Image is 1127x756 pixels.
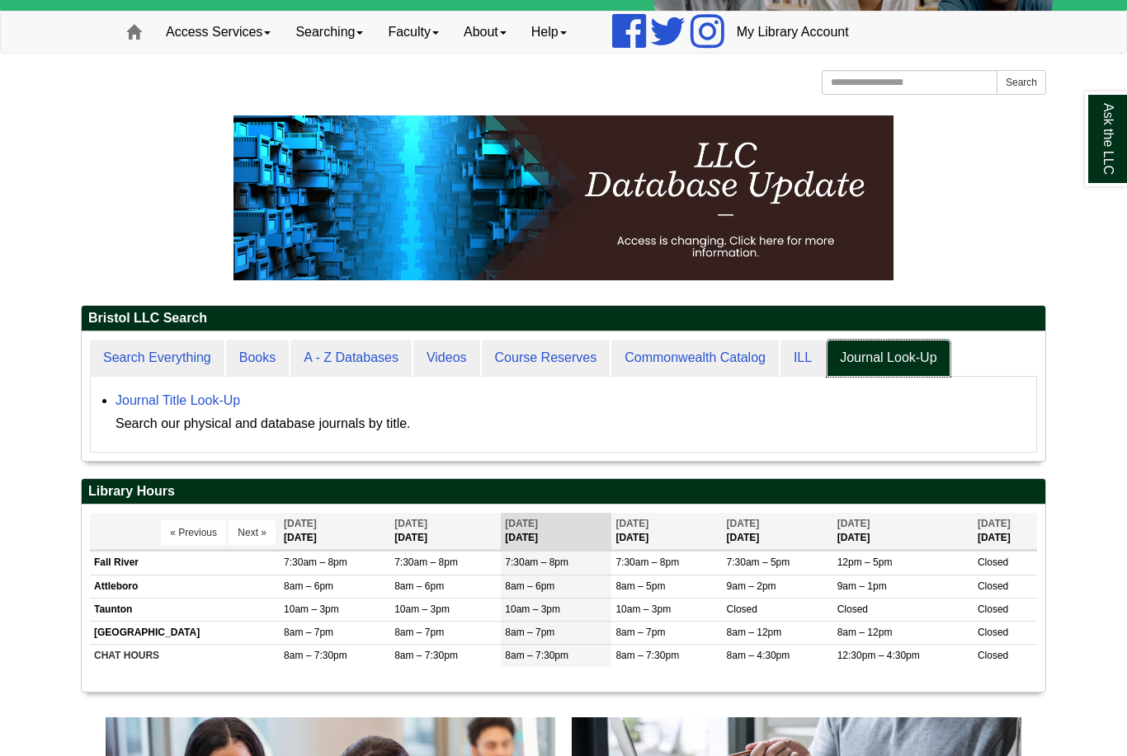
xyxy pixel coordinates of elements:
span: 7:30am – 8pm [615,556,679,568]
span: [DATE] [394,518,427,529]
span: Closed [978,603,1008,615]
span: 7:30am – 5pm [727,556,790,568]
a: Course Reserves [482,340,611,377]
a: Access Services [153,12,283,53]
span: 8am – 7:30pm [394,650,458,661]
span: Closed [978,650,1008,661]
span: 8am – 7pm [505,627,554,638]
a: Videos [413,340,480,377]
th: [DATE] [723,513,833,550]
span: Closed [978,627,1008,638]
a: Search Everything [90,340,224,377]
th: [DATE] [501,513,611,550]
span: 8am – 7pm [394,627,444,638]
span: 12pm – 5pm [837,556,893,568]
span: 7:30am – 8pm [394,556,458,568]
td: CHAT HOURS [90,645,280,668]
td: Taunton [90,598,280,621]
td: Fall River [90,552,280,575]
span: [DATE] [837,518,870,529]
a: Faculty [375,12,451,53]
span: 8am – 7pm [615,627,665,638]
span: Closed [837,603,868,615]
span: [DATE] [615,518,648,529]
span: 7:30am – 8pm [284,556,347,568]
span: [DATE] [505,518,538,529]
a: Journal Look-Up [827,340,950,377]
span: 8am – 7:30pm [284,650,347,661]
a: Commonwealth Catalog [611,340,779,377]
th: [DATE] [280,513,390,550]
span: [DATE] [978,518,1011,529]
a: Searching [283,12,375,53]
span: 12:30pm – 4:30pm [837,650,920,661]
span: 8am – 12pm [727,627,782,638]
span: 8am – 12pm [837,627,893,638]
span: 8am – 7:30pm [615,650,679,661]
span: [DATE] [727,518,760,529]
button: Search [997,70,1046,95]
span: Closed [978,556,1008,568]
button: Next » [229,520,276,545]
th: [DATE] [833,513,974,550]
a: Journal Title Look-Up [116,393,240,407]
td: [GEOGRAPHIC_DATA] [90,621,280,644]
span: 8am – 7pm [284,627,333,638]
h2: Bristol LLC Search [82,306,1045,331]
span: 9am – 1pm [837,580,887,592]
span: 10am – 3pm [284,603,339,615]
img: HTML tutorial [233,115,894,280]
span: 10am – 3pm [615,603,671,615]
span: 8am – 4:30pm [727,650,790,661]
a: About [451,12,519,53]
a: A - Z Databases [290,340,412,377]
a: Help [519,12,579,53]
span: 8am – 6pm [394,580,444,592]
td: Attleboro [90,575,280,598]
span: 7:30am – 8pm [505,556,568,568]
span: 8am – 6pm [505,580,554,592]
span: 8am – 6pm [284,580,333,592]
button: « Previous [161,520,226,545]
span: Closed [978,580,1008,592]
span: 10am – 3pm [505,603,560,615]
th: [DATE] [974,513,1037,550]
a: Books [226,340,289,377]
span: Closed [727,603,757,615]
th: [DATE] [390,513,501,550]
div: Search our physical and database journals by title. [116,412,1028,435]
span: 8am – 7:30pm [505,650,568,661]
h2: Library Hours [82,479,1045,505]
span: [DATE] [284,518,317,529]
th: [DATE] [611,513,722,550]
a: ILL [780,340,825,377]
a: My Library Account [724,12,861,53]
span: 8am – 5pm [615,580,665,592]
span: 9am – 2pm [727,580,776,592]
span: 10am – 3pm [394,603,450,615]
